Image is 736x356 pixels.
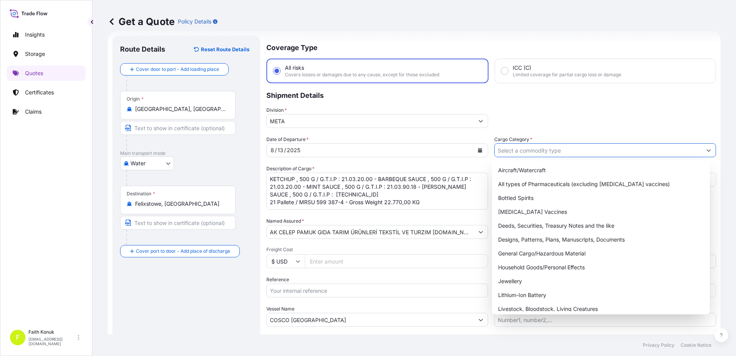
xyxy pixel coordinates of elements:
p: Policy Details [178,18,211,25]
p: Quotes [25,69,43,77]
div: General Cargo/Hazardous Material [495,247,707,260]
button: Select transport [120,156,174,170]
div: Jewellery [495,274,707,288]
p: Privacy Policy [643,342,674,348]
div: year, [286,146,301,155]
input: Type to search vessel name or IMO [267,313,474,327]
button: Calendar [474,144,486,156]
p: [EMAIL_ADDRESS][DOMAIN_NAME] [28,337,76,346]
label: Reference [266,276,289,284]
input: Text to appear on certificate [120,216,236,230]
div: Origin [127,96,144,102]
span: Water [130,160,146,167]
label: Division [266,106,287,114]
span: F [16,334,20,341]
div: All types of Pharmaceuticals (excluding [MEDICAL_DATA] vaccines) [495,177,707,191]
input: Destination [135,200,226,208]
p: Faith Konuk [28,329,76,335]
p: Storage [25,50,45,58]
p: Main transport mode [120,150,253,156]
div: Bottled Spirits [495,191,707,205]
div: [MEDICAL_DATA] Vaccines [495,205,707,219]
label: Description of Cargo [266,165,314,173]
div: / [284,146,286,155]
span: Limited coverage for partial cargo loss or damage [513,72,621,78]
button: Show suggestions [474,225,488,239]
p: Route Details [120,45,165,54]
p: Certificates [25,89,54,96]
div: Livestock, Bloodstock, Living Creatures [495,302,707,316]
input: Text to appear on certificate [120,121,236,135]
p: Reset Route Details [201,45,249,53]
div: Designs, Patterns, Plans, Manuscripts, Documents [495,233,707,247]
button: Show suggestions [702,143,716,157]
div: day, [277,146,284,155]
div: month, [270,146,275,155]
p: Claims [25,108,42,116]
input: Enter amount [305,254,488,268]
label: Cargo Category [494,136,532,143]
p: Insights [25,31,45,39]
span: Freight Cost [266,247,488,253]
div: Lithium-Ion Battery [495,288,707,302]
span: Cover door to port - Add loading place [136,65,219,73]
div: / [275,146,277,155]
p: Coverage Type [266,35,716,59]
div: Destination [127,191,155,197]
label: Named Assured [266,217,304,225]
p: Shipment Details [266,83,716,106]
input: Select a commodity type [495,143,702,157]
p: Cookie Notice [681,342,711,348]
label: Vessel Name [266,305,294,313]
input: Origin [135,105,226,113]
div: Household Goods/Personal Effects [495,260,707,274]
button: Show suggestions [474,114,488,128]
div: Deeds, Securities, Treasury Notes and the like [495,219,707,233]
input: Type to search division [267,114,474,128]
button: Show suggestions [474,313,488,327]
input: Your internal reference [266,284,488,297]
span: Date of Departure [266,136,309,143]
span: Cover port to door - Add place of discharge [136,247,230,255]
span: All risks [285,64,304,72]
p: Get a Quote [108,15,175,28]
div: Aircraft/Watercraft [495,163,707,177]
span: Covers losses or damages due to any cause, except for those excluded [285,72,439,78]
input: Number1, number2,... [494,313,716,327]
span: ICC (C) [513,64,531,72]
input: Full name [267,225,474,239]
